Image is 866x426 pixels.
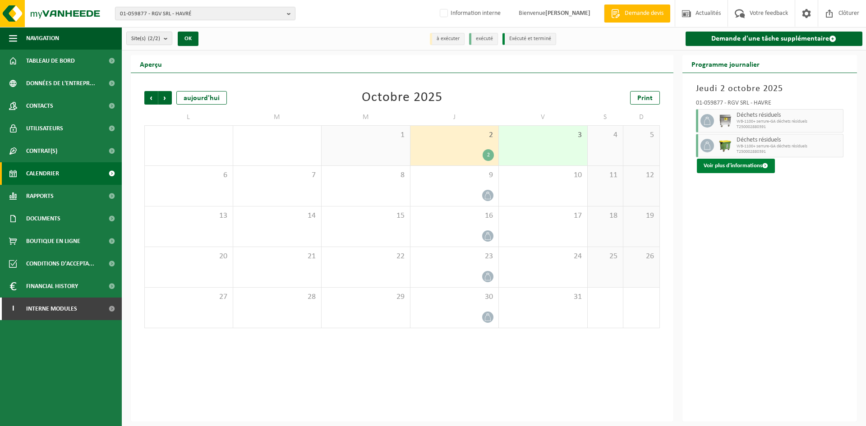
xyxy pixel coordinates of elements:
[430,33,465,45] li: à exécuter
[158,91,172,105] span: Suivant
[588,109,624,125] td: S
[592,211,619,221] span: 18
[26,162,59,185] span: Calendrier
[149,211,228,221] span: 13
[415,170,494,180] span: 9
[628,211,654,221] span: 19
[131,55,171,73] h2: Aperçu
[628,252,654,261] span: 26
[737,112,841,119] span: Déchets résiduels
[144,109,233,125] td: L
[176,91,227,105] div: aujourd'hui
[26,252,94,275] span: Conditions d'accepta...
[604,5,670,23] a: Demande devis
[26,185,54,207] span: Rapports
[326,170,405,180] span: 8
[415,130,494,140] span: 2
[26,298,77,320] span: Interne modules
[326,130,405,140] span: 1
[686,32,863,46] a: Demande d'une tâche supplémentaire
[26,207,60,230] span: Documents
[362,91,442,105] div: Octobre 2025
[503,130,583,140] span: 3
[149,252,228,261] span: 20
[238,252,317,261] span: 21
[623,109,659,125] td: D
[26,230,80,252] span: Boutique en ligne
[26,50,75,72] span: Tableau de bord
[120,7,283,21] span: 01-059877 - RGV SRL - HAVRÉ
[115,7,295,20] button: 01-059877 - RGV SRL - HAVRÉ
[438,7,501,20] label: Information interne
[26,72,95,95] span: Données de l'entrepr...
[503,170,583,180] span: 10
[628,170,654,180] span: 12
[502,33,556,45] li: Exécuté et terminé
[592,170,619,180] span: 11
[149,292,228,302] span: 27
[9,298,17,320] span: I
[737,144,841,149] span: WB-1100+ serrure-GA déchets résiduels
[326,252,405,261] span: 22
[410,109,499,125] td: J
[149,170,228,180] span: 6
[26,117,63,140] span: Utilisateurs
[322,109,410,125] td: M
[737,149,841,155] span: T250002880391
[415,252,494,261] span: 23
[178,32,198,46] button: OK
[469,33,498,45] li: exécuté
[719,114,732,128] img: WB-1100-GAL-GY-02
[697,159,775,173] button: Voir plus d'informations
[545,10,590,17] strong: [PERSON_NAME]
[503,211,583,221] span: 17
[622,9,666,18] span: Demande devis
[499,109,588,125] td: V
[144,91,158,105] span: Précédent
[415,292,494,302] span: 30
[628,130,654,140] span: 5
[737,137,841,144] span: Déchets résiduels
[737,119,841,124] span: WB-1100+ serrure-GA déchets résiduels
[503,292,583,302] span: 31
[682,55,769,73] h2: Programme journalier
[630,91,660,105] a: Print
[326,292,405,302] span: 29
[637,95,653,102] span: Print
[26,275,78,298] span: Financial History
[148,36,160,41] count: (2/2)
[696,100,844,109] div: 01-059877 - RGV SRL - HAVRÉ
[415,211,494,221] span: 16
[26,140,57,162] span: Contrat(s)
[592,252,619,261] span: 25
[326,211,405,221] span: 15
[503,252,583,261] span: 24
[483,149,494,161] div: 2
[238,170,317,180] span: 7
[737,124,841,130] span: T250002880391
[238,292,317,302] span: 28
[719,139,732,152] img: WB-1100-HPE-GN-51
[238,211,317,221] span: 14
[126,32,172,45] button: Site(s)(2/2)
[131,32,160,46] span: Site(s)
[696,82,844,96] h3: Jeudi 2 octobre 2025
[233,109,322,125] td: M
[26,95,53,117] span: Contacts
[26,27,59,50] span: Navigation
[592,130,619,140] span: 4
